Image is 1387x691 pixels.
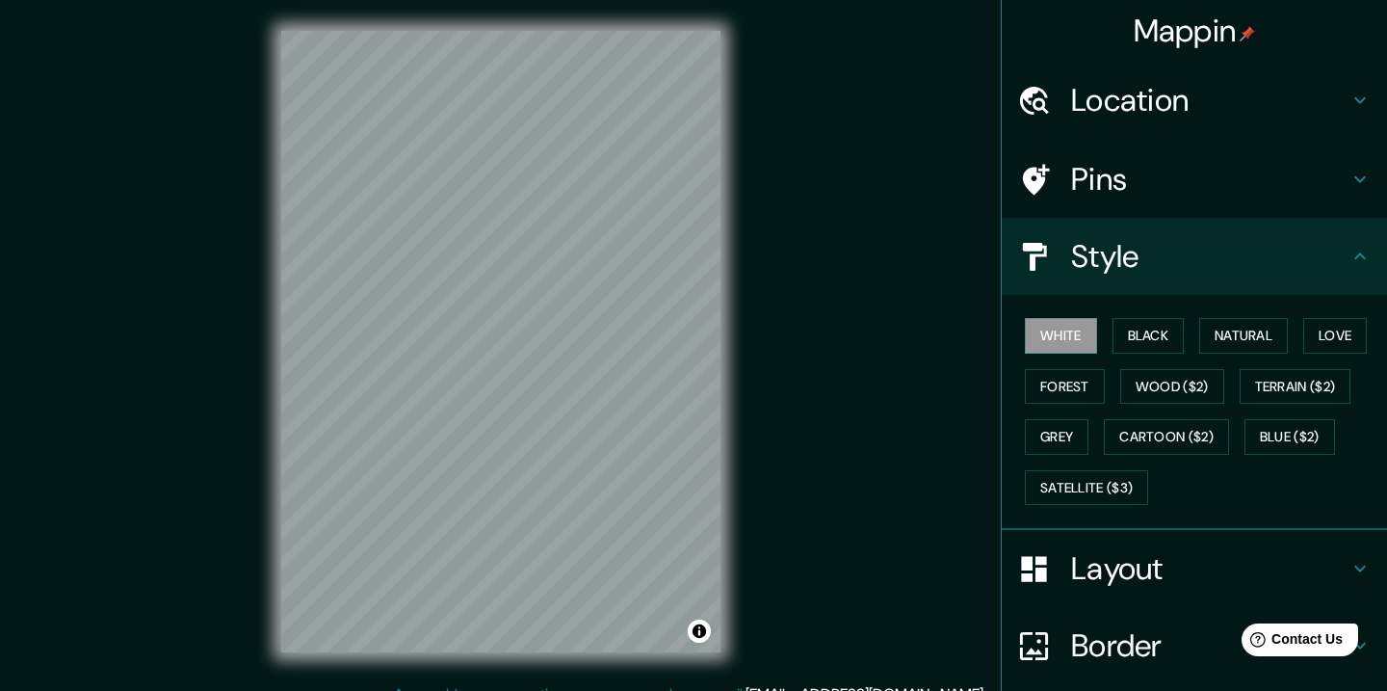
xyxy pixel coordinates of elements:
iframe: Help widget launcher [1216,616,1366,670]
button: Wood ($2) [1120,369,1224,405]
button: Toggle attribution [688,620,711,643]
button: Grey [1025,419,1088,455]
h4: Layout [1071,549,1348,588]
div: Location [1002,62,1387,139]
button: Terrain ($2) [1240,369,1351,405]
h4: Pins [1071,160,1348,199]
h4: Style [1071,237,1348,276]
div: Layout [1002,530,1387,607]
button: Love [1303,318,1367,354]
button: Natural [1199,318,1288,354]
h4: Location [1071,81,1348,120]
div: Pins [1002,141,1387,218]
button: White [1025,318,1097,354]
canvas: Map [281,31,720,652]
button: Satellite ($3) [1025,470,1148,506]
button: Blue ($2) [1244,419,1335,455]
div: Style [1002,218,1387,295]
div: Border [1002,607,1387,684]
button: Cartoon ($2) [1104,419,1229,455]
button: Black [1112,318,1185,354]
button: Forest [1025,369,1105,405]
img: pin-icon.png [1240,26,1255,41]
h4: Border [1071,626,1348,665]
h4: Mappin [1134,12,1256,50]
